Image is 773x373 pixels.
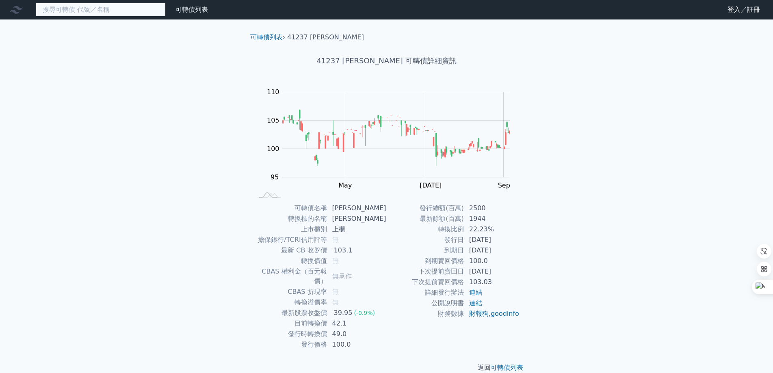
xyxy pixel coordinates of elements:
[354,310,375,316] span: (-0.9%)
[327,329,387,339] td: 49.0
[332,272,352,280] span: 無承作
[267,116,279,124] tspan: 105
[327,213,387,224] td: [PERSON_NAME]
[253,256,327,266] td: 轉換價值
[253,318,327,329] td: 目前轉換價
[387,308,464,319] td: 財務數據
[267,145,279,153] tspan: 100
[464,266,520,277] td: [DATE]
[464,256,520,266] td: 100.0
[464,308,520,319] td: ,
[387,224,464,235] td: 轉換比例
[253,203,327,213] td: 可轉債名稱
[387,287,464,298] td: 詳細發行辦法
[327,203,387,213] td: [PERSON_NAME]
[491,364,523,371] a: 可轉債列表
[387,266,464,277] td: 下次提前賣回日
[36,3,166,17] input: 搜尋可轉債 代號／名稱
[469,299,482,307] a: 連結
[338,181,352,189] tspan: May
[332,246,354,255] div: 103.1
[253,266,327,287] td: CBAS 權利金（百元報價）
[332,236,339,244] span: 無
[327,224,387,235] td: 上櫃
[253,308,327,318] td: 最新股票收盤價
[420,181,442,189] tspan: [DATE]
[469,310,489,317] a: 財報狗
[253,329,327,339] td: 發行時轉換價
[253,235,327,245] td: 擔保銀行/TCRI信用評等
[332,308,354,318] div: 39.95
[387,256,464,266] td: 到期賣回價格
[327,339,387,350] td: 100.0
[253,224,327,235] td: 上市櫃別
[491,310,519,317] a: goodinfo
[464,224,520,235] td: 22.23%
[253,245,327,256] td: 最新 CB 收盤價
[387,203,464,213] td: 發行總額(百萬)
[387,245,464,256] td: 到期日
[271,173,279,181] tspan: 95
[387,235,464,245] td: 發行日
[721,3,767,16] a: 登入／註冊
[387,298,464,308] td: 公開說明書
[387,277,464,287] td: 下次提前賣回價格
[464,203,520,213] td: 2500
[327,318,387,329] td: 42.1
[332,257,339,265] span: 無
[267,88,279,96] tspan: 110
[253,339,327,350] td: 發行價格
[175,6,208,13] a: 可轉債列表
[250,33,283,41] a: 可轉債列表
[387,213,464,224] td: 最新餘額(百萬)
[464,277,520,287] td: 103.03
[244,363,530,373] p: 返回
[464,213,520,224] td: 1944
[244,55,530,67] h1: 41237 [PERSON_NAME] 可轉債詳細資訊
[250,32,285,42] li: ›
[498,181,510,189] tspan: Sep
[253,213,327,224] td: 轉換標的名稱
[253,297,327,308] td: 轉換溢價率
[469,289,482,296] a: 連結
[332,298,339,306] span: 無
[253,287,327,297] td: CBAS 折現率
[287,32,364,42] li: 41237 [PERSON_NAME]
[464,235,520,245] td: [DATE]
[262,88,522,189] g: Chart
[332,288,339,295] span: 無
[464,245,520,256] td: [DATE]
